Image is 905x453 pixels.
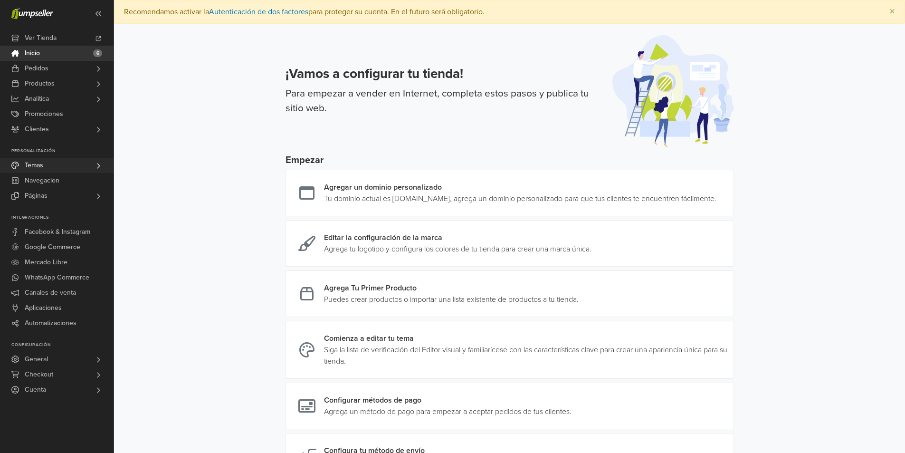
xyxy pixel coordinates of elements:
[25,46,40,61] span: Inicio
[612,35,734,147] img: onboarding-illustration-afe561586f57c9d3ab25.svg
[286,154,734,166] h5: Empezar
[11,148,114,154] p: Personalización
[11,342,114,348] p: Configuración
[889,5,895,19] span: ×
[209,7,308,17] a: Autenticación de dos factores
[25,76,55,91] span: Productos
[25,122,49,137] span: Clientes
[25,224,90,240] span: Facebook & Instagram
[11,215,114,221] p: Integraciones
[880,0,905,23] button: Close
[25,270,89,285] span: WhatsApp Commerce
[25,255,67,270] span: Mercado Libre
[25,91,49,106] span: Analítica
[25,188,48,203] span: Páginas
[25,352,48,367] span: General
[93,49,102,57] span: 6
[25,367,53,382] span: Checkout
[25,30,57,46] span: Ver Tienda
[25,158,43,173] span: Temas
[286,86,601,116] p: Para empezar a vender en Internet, completa estos pasos y publica tu sitio web.
[25,382,46,397] span: Cuenta
[25,173,59,188] span: Navegacion
[25,106,63,122] span: Promociones
[25,300,62,316] span: Aplicaciones
[25,285,76,300] span: Canales de venta
[25,61,48,76] span: Pedidos
[286,66,601,82] h3: ¡Vamos a configurar tu tienda!
[25,240,80,255] span: Google Commerce
[25,316,76,331] span: Automatizaciones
